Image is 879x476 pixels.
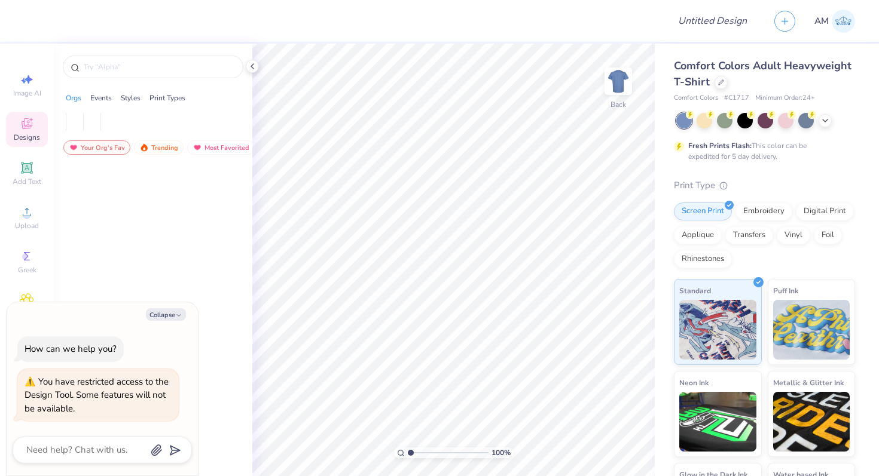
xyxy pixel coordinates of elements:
div: You have restricted access to the Design Tool. Some features will not be available. [25,376,169,414]
img: Metallic & Glitter Ink [773,392,850,452]
input: Try "Alpha" [83,61,236,73]
span: Greek [18,265,36,275]
span: Neon Ink [679,376,709,389]
span: Comfort Colors [674,93,718,103]
img: Standard [679,300,756,360]
span: Puff Ink [773,284,798,297]
strong: Fresh Prints Flash: [688,141,752,151]
button: Collapse [146,308,186,321]
div: Transfers [725,226,773,244]
div: How can we help you? [25,343,117,355]
div: Events [90,93,112,103]
span: Image AI [13,88,41,98]
div: Screen Print [674,202,732,220]
div: Vinyl [777,226,810,244]
div: Rhinestones [674,250,732,268]
span: Minimum Order: 24 + [755,93,815,103]
div: Your Org's Fav [63,140,130,155]
img: Neon Ink [679,392,756,452]
img: most_fav.gif [69,143,78,152]
span: Add Text [13,177,41,186]
img: Ashanna Mae Viceo [832,10,855,33]
span: Designs [14,133,40,142]
a: AM [814,10,855,33]
div: Applique [674,226,722,244]
span: AM [814,14,829,28]
div: Print Type [674,179,855,192]
span: Standard [679,284,711,297]
div: Trending [134,140,184,155]
span: 100 % [492,447,511,458]
div: This color can be expedited for 5 day delivery. [688,140,835,162]
span: Upload [15,221,39,231]
div: Most Favorited [187,140,255,155]
div: Styles [121,93,141,103]
img: trending.gif [139,143,149,152]
div: Back [611,99,626,110]
span: Comfort Colors Adult Heavyweight T-Shirt [674,59,851,89]
div: Foil [814,226,842,244]
div: Embroidery [735,202,792,220]
div: Digital Print [796,202,854,220]
span: Metallic & Glitter Ink [773,376,844,389]
div: Orgs [66,93,81,103]
span: # C1717 [724,93,749,103]
img: Puff Ink [773,300,850,360]
img: most_fav.gif [193,143,202,152]
input: Untitled Design [669,9,756,33]
div: Print Types [149,93,185,103]
img: Back [606,69,630,93]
